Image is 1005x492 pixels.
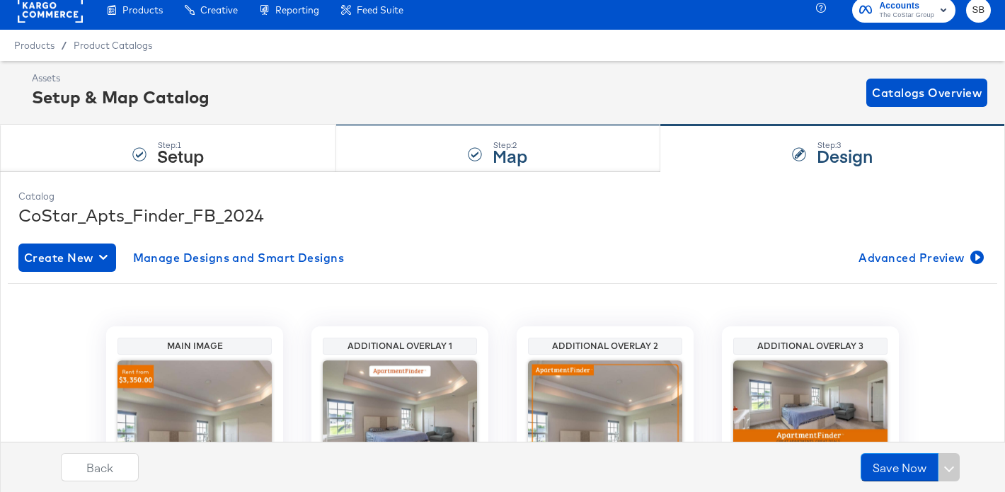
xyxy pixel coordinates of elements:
div: Assets [32,71,209,85]
span: Creative [200,4,238,16]
span: The CoStar Group [879,10,934,21]
div: Additional Overlay 1 [326,341,473,352]
button: Manage Designs and Smart Designs [127,244,350,272]
span: Products [122,4,163,16]
div: Step: 3 [817,140,873,150]
div: CoStar_Apts_Finder_FB_2024 [18,203,987,227]
span: Manage Designs and Smart Designs [133,248,345,268]
strong: Map [493,144,527,167]
div: Catalog [18,190,987,203]
strong: Design [817,144,873,167]
span: Feed Suite [357,4,403,16]
button: Advanced Preview [853,244,987,272]
button: Create New [18,244,116,272]
span: Create New [24,248,110,268]
button: Back [61,453,139,481]
strong: Setup [157,144,204,167]
span: Catalogs Overview [872,83,982,103]
button: Save Now [861,453,938,481]
span: Advanced Preview [858,248,981,268]
a: Product Catalogs [74,40,152,51]
button: Catalogs Overview [866,79,987,107]
span: Reporting [275,4,319,16]
div: Additional Overlay 3 [737,341,884,352]
span: SB [972,2,985,18]
div: Step: 1 [157,140,204,150]
div: Main Image [121,341,268,352]
span: / [54,40,74,51]
div: Additional Overlay 2 [532,341,679,352]
span: Products [14,40,54,51]
div: Step: 2 [493,140,527,150]
div: Setup & Map Catalog [32,85,209,109]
